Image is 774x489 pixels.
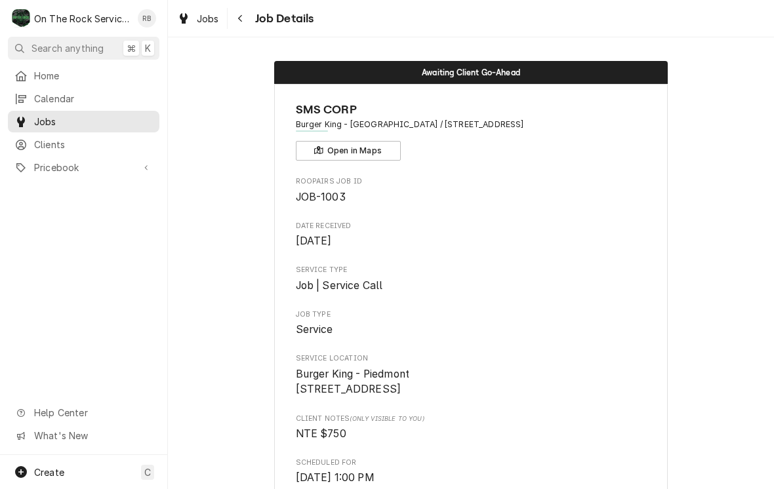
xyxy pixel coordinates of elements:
[350,415,424,422] span: (Only Visible to You)
[296,458,647,468] span: Scheduled For
[251,10,314,28] span: Job Details
[296,470,647,486] span: Scheduled For
[296,368,410,396] span: Burger King - Piedmont [STREET_ADDRESS]
[8,111,159,132] a: Jobs
[31,41,104,55] span: Search anything
[422,68,520,77] span: Awaiting Client Go-Ahead
[8,88,159,109] a: Calendar
[12,9,30,28] div: O
[145,41,151,55] span: K
[296,353,647,397] div: Service Location
[34,429,152,442] span: What's New
[296,265,647,293] div: Service Type
[296,265,647,275] span: Service Type
[172,8,224,29] a: Jobs
[296,458,647,486] div: Scheduled For
[296,119,647,130] span: Address
[296,176,647,205] div: Roopairs Job ID
[8,157,159,178] a: Go to Pricebook
[8,134,159,155] a: Clients
[138,9,156,28] div: RB
[296,189,647,205] span: Roopairs Job ID
[8,65,159,87] a: Home
[127,41,136,55] span: ⌘
[296,279,383,292] span: Job | Service Call
[296,426,647,442] span: [object Object]
[296,309,647,320] span: Job Type
[34,69,153,83] span: Home
[296,366,647,397] span: Service Location
[34,92,153,106] span: Calendar
[296,221,647,249] div: Date Received
[296,427,346,440] span: NTE $750
[34,467,64,478] span: Create
[34,115,153,128] span: Jobs
[12,9,30,28] div: On The Rock Services's Avatar
[296,191,346,203] span: JOB-1003
[34,406,152,420] span: Help Center
[138,9,156,28] div: Ray Beals's Avatar
[296,353,647,364] span: Service Location
[34,161,133,174] span: Pricebook
[296,309,647,338] div: Job Type
[8,37,159,60] button: Search anything⌘K
[197,12,219,26] span: Jobs
[296,323,333,336] span: Service
[34,12,131,26] div: On The Rock Services
[8,402,159,423] a: Go to Help Center
[8,425,159,446] a: Go to What's New
[296,322,647,338] span: Job Type
[144,465,151,479] span: C
[296,233,647,249] span: Date Received
[296,278,647,294] span: Service Type
[296,221,647,231] span: Date Received
[34,138,153,151] span: Clients
[296,235,332,247] span: [DATE]
[296,414,647,424] span: Client Notes
[296,176,647,187] span: Roopairs Job ID
[296,141,401,161] button: Open in Maps
[296,471,375,484] span: [DATE] 1:00 PM
[274,61,668,84] div: Status
[296,414,647,442] div: [object Object]
[296,101,647,161] div: Client Information
[230,8,251,29] button: Navigate back
[296,101,647,119] span: Name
